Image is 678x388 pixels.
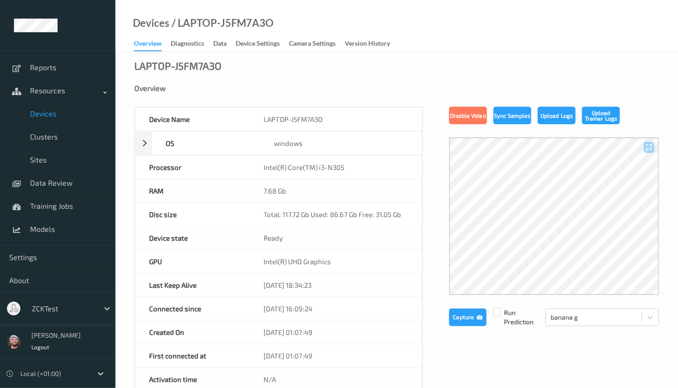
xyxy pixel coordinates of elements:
div: Connected since [135,297,250,320]
button: Upload Trainer Logs [582,107,620,124]
div: Version History [345,39,390,50]
div: Overview [134,84,659,93]
a: Device Settings [236,37,289,50]
div: Intel(R) Core(TM) i3-N305 [250,156,422,179]
div: [DATE] 01:07:49 [250,321,422,344]
div: LAPTOP-J5FM7A3O [134,61,222,70]
a: Camera Settings [289,37,345,50]
button: Sync Samples [493,107,531,124]
div: LAPTOP-J5FM7A3O [250,108,422,131]
div: Created On [135,321,250,344]
div: Ready [250,226,422,249]
div: Diagnostics [171,39,204,50]
span: Run Prediction [486,308,546,327]
div: [DATE] 18:34:23 [250,273,422,297]
div: Camera Settings [289,39,336,50]
div: Processor [135,156,250,179]
div: Device Settings [236,39,280,50]
div: OSwindows [135,131,422,155]
div: Overview [134,39,162,51]
div: Device state [135,226,250,249]
a: Overview [134,37,171,51]
button: Disable Video [449,107,487,124]
div: GPU [135,250,250,273]
div: windows [260,132,422,155]
a: Devices [133,18,169,28]
div: [DATE] 01:07:49 [250,344,422,367]
button: Upload Logs [538,107,576,124]
div: First connected at [135,344,250,367]
div: / LAPTOP-J5FM7A3O [169,18,274,28]
div: Device Name [135,108,250,131]
div: 7.68 Gb [250,179,422,202]
button: Capture [449,309,486,326]
div: [DATE] 16:09:24 [250,297,422,320]
div: Intel(R) UHD Graphics [250,250,422,273]
div: Total: 117.72 Gb Used: 86.67 Gb Free: 31.05 Gb [250,203,422,226]
div: Data [213,39,227,50]
div: Disc size [135,203,250,226]
a: Diagnostics [171,37,213,50]
div: OS [152,132,260,155]
a: Version History [345,37,399,50]
div: Last Keep Alive [135,273,250,297]
a: Data [213,37,236,50]
div: RAM [135,179,250,202]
